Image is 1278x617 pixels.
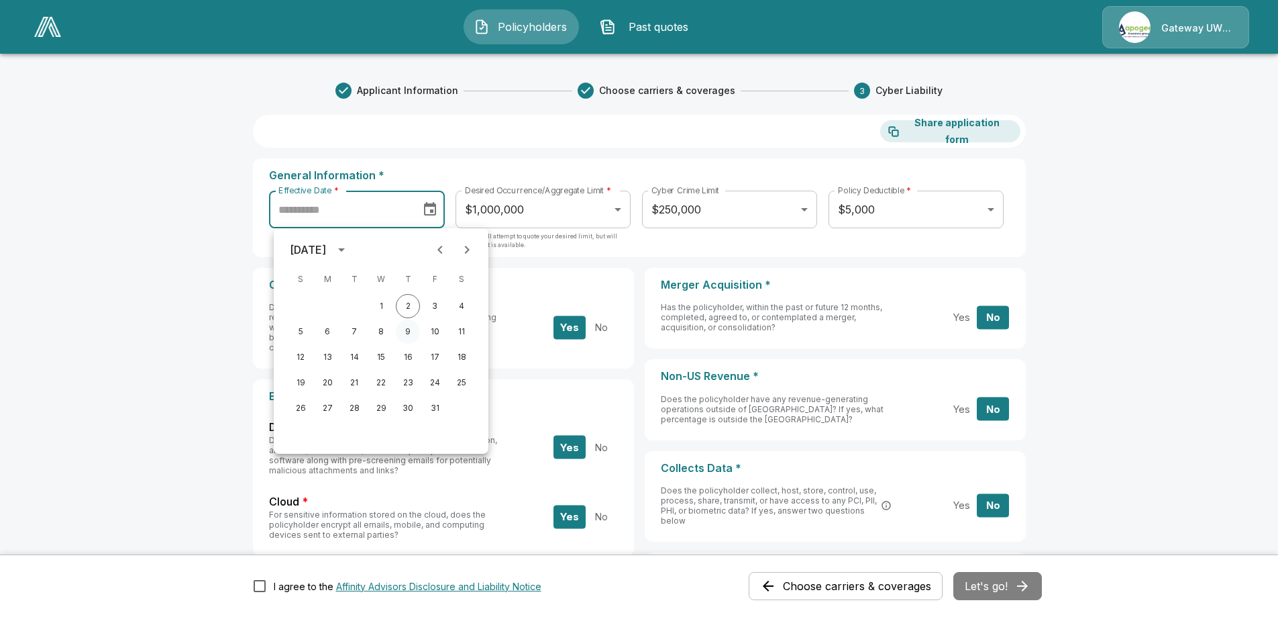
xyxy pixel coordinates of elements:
button: Next month [454,236,480,263]
button: No [977,397,1009,421]
span: Policyholders [495,19,569,35]
button: Choose date [417,196,443,223]
span: Saturday [449,266,474,293]
p: Collects Data * [661,462,1010,475]
button: 28 [342,396,366,420]
button: 26 [288,396,313,420]
span: Tuesday [342,266,366,293]
label: Policy Deductible [838,185,911,196]
button: 20 [315,371,339,395]
button: No [585,436,617,459]
button: I agree to the [336,579,541,594]
span: Applicant Information [357,84,458,97]
label: Desired Occurrence/Aggregate Limit [465,185,611,196]
button: 14 [342,345,366,369]
text: 3 [859,86,865,96]
button: No [977,305,1009,329]
button: 8 [369,320,393,344]
span: Devices [269,420,310,435]
p: Carriers will attempt to quote your desired limit, but will return what is available. [456,232,630,258]
button: 5 [288,320,313,344]
p: Non-US Revenue * [661,370,1010,383]
div: I agree to the [274,579,541,594]
button: 31 [423,396,447,420]
button: 30 [396,396,420,420]
button: Yes [553,505,586,528]
span: Choose carriers & coverages [599,84,735,97]
button: 21 [342,371,366,395]
button: 3 [423,294,447,318]
button: 23 [396,371,420,395]
button: Share application form [880,120,1020,142]
button: No [585,505,617,528]
button: 11 [449,320,474,344]
span: Do policyholder employees authenticate fund transfer requests, prevent unauthorized employees fro... [269,302,496,352]
button: Yes [945,305,977,329]
span: Does the policyholder collect, host, store, control, use, process, share, transmit, or have acces... [661,485,877,526]
img: Policyholders Icon [474,19,490,35]
button: 22 [369,371,393,395]
button: Choose carriers & coverages [749,572,943,600]
div: $5,000 [829,191,1003,228]
img: AA Logo [34,17,61,37]
button: 29 [369,396,393,420]
button: Yes [945,494,977,518]
button: 9 [396,320,420,344]
p: General Information * [269,169,1010,182]
button: No [977,494,1009,518]
span: Wednesday [369,266,393,293]
button: 7 [342,320,366,344]
p: Merger Acquisition * [661,279,1010,291]
button: PCI: Payment card information. PII: Personally Identifiable Information (names, SSNs, addresses).... [880,499,893,512]
div: $1,000,000 [456,191,630,228]
button: 10 [423,320,447,344]
span: For sensitive information stored on the cloud, does the policyholder encrypt all emails, mobile, ... [269,510,486,540]
div: $250,000 [642,191,816,228]
div: [DATE] [290,242,326,258]
button: 4 [449,294,474,318]
button: 17 [423,345,447,369]
img: Past quotes Icon [600,19,616,35]
button: 24 [423,371,447,395]
span: Cyber Liability [875,84,943,97]
span: Sunday [288,266,313,293]
span: Does the policyholder have any revenue-generating operations outside of [GEOGRAPHIC_DATA]? If yes... [661,394,884,424]
button: 1 [369,294,393,318]
button: 18 [449,345,474,369]
button: 15 [369,345,393,369]
button: Yes [945,397,977,421]
button: 13 [315,345,339,369]
button: 12 [288,345,313,369]
button: Policyholders IconPolicyholders [464,9,579,44]
button: 16 [396,345,420,369]
label: Cyber Crime Limit [651,185,719,196]
span: Friday [423,266,447,293]
span: Does the policyholder protect all devices with encryption, anti-virus, anti-malware, and/or endpo... [269,435,497,475]
span: Thursday [396,266,420,293]
button: 19 [288,371,313,395]
span: Monday [315,266,339,293]
span: Cloud [269,494,299,510]
button: 6 [315,320,339,344]
label: Effective Date [278,185,338,196]
p: Encryption * [269,390,618,403]
button: calendar view is open, switch to year view [330,238,353,261]
button: 2 [396,294,420,318]
button: 25 [449,371,474,395]
button: No [585,316,617,339]
button: Yes [553,316,586,339]
button: 27 [315,396,339,420]
button: Past quotes IconPast quotes [590,9,705,44]
span: Has the policyholder, within the past or future 12 months, completed, agreed to, or contemplated ... [661,302,882,332]
p: Cyber Crime * [269,279,618,291]
span: Past quotes [621,19,695,35]
button: Previous month [427,236,454,263]
button: Yes [553,436,586,459]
